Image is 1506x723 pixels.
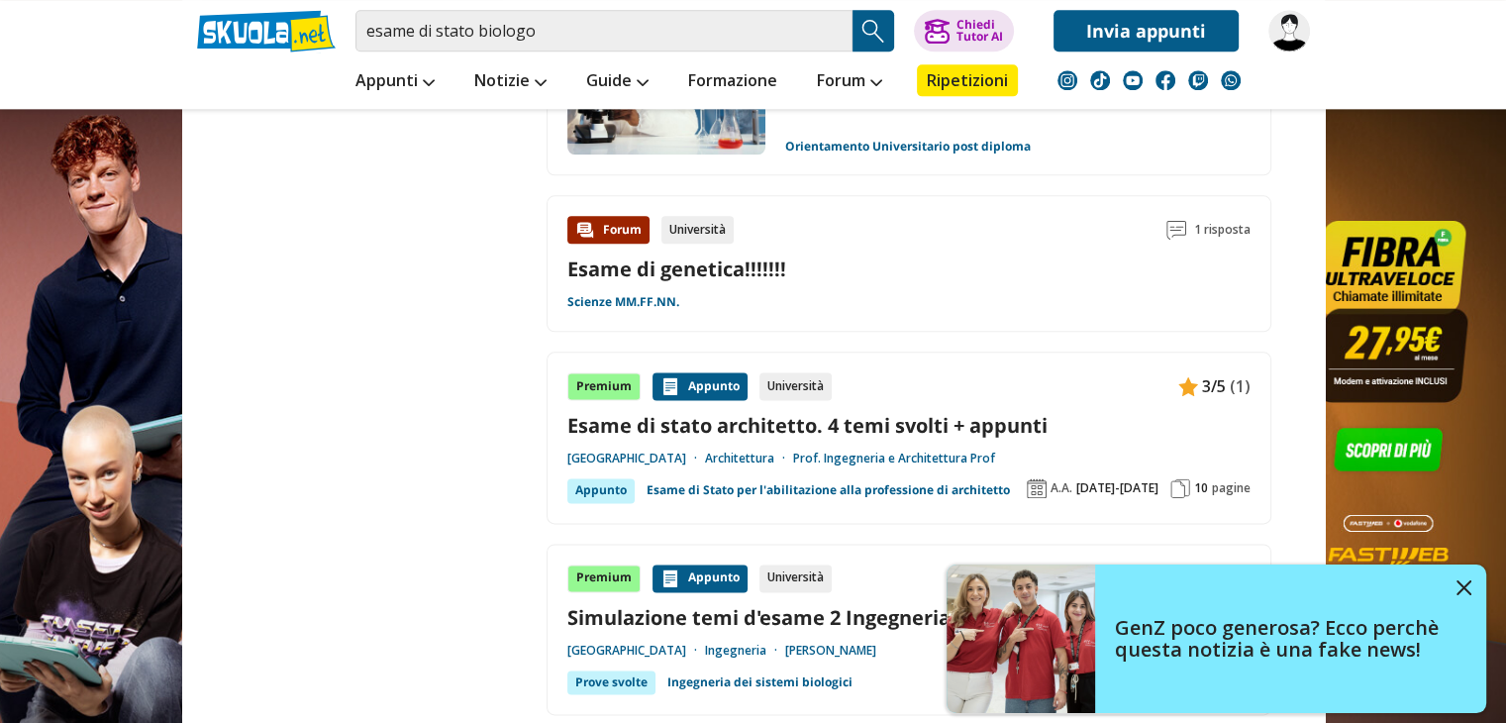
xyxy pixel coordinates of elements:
[355,10,853,52] input: Cerca appunti, riassunti o versioni
[1212,480,1251,496] span: pagine
[581,64,653,100] a: Guide
[1155,70,1175,90] img: facebook
[1221,70,1241,90] img: WhatsApp
[567,372,641,400] div: Premium
[759,372,832,400] div: Università
[351,64,440,100] a: Appunti
[1202,373,1226,399] span: 3/5
[567,565,641,592] div: Premium
[785,643,876,659] a: [PERSON_NAME]
[1054,10,1239,52] a: Invia appunti
[947,565,1486,713] a: GenZ poco generosa? Ecco perchè questa notizia è una fake news!
[567,294,679,310] a: Scienze MM.FF.NN.
[812,64,887,100] a: Forum
[567,451,705,466] a: [GEOGRAPHIC_DATA]
[1051,480,1072,496] span: A.A.
[567,671,655,694] div: Prove svolte
[955,19,1002,43] div: Chiedi Tutor AI
[1230,373,1251,399] span: (1)
[858,16,888,46] img: Cerca appunti, riassunti o versioni
[1268,10,1310,52] img: beatrice.tom00
[1027,478,1047,498] img: Anno accademico
[660,568,680,588] img: Appunti contenuto
[1076,480,1158,496] span: [DATE]-[DATE]
[567,256,786,282] a: Esame di genetica!!!!!!!
[567,478,635,502] div: Appunto
[567,604,1251,631] a: Simulazione temi d'esame 2 Ingegneria dei sistemi biologici
[705,451,793,466] a: Architettura
[1090,70,1110,90] img: tiktok
[1115,617,1442,661] h4: GenZ poco generosa? Ecco perchè questa notizia è una fake news!
[660,376,680,396] img: Appunti contenuto
[785,139,1031,155] a: Orientamento Universitario post diploma
[661,216,734,244] div: Università
[567,216,650,244] div: Forum
[1194,216,1251,244] span: 1 risposta
[759,565,832,592] div: Università
[575,220,595,240] img: Forum contenuto
[1178,376,1198,396] img: Appunti contenuto
[1188,70,1208,90] img: twitch
[917,64,1018,96] a: Ripetizioni
[1456,580,1471,595] img: close
[683,64,782,100] a: Formazione
[653,565,748,592] div: Appunto
[914,10,1014,52] button: ChiediTutor AI
[567,643,705,659] a: [GEOGRAPHIC_DATA]
[1170,478,1190,498] img: Pagine
[567,412,1251,439] a: Esame di stato architetto. 4 temi svolti + appunti
[653,372,748,400] div: Appunto
[469,64,552,100] a: Notizie
[1194,480,1208,496] span: 10
[647,478,1010,502] a: Esame di Stato per l'abilitazione alla professione di architetto
[793,451,995,466] a: Prof. Ingegneria e Architettura Prof
[1166,220,1186,240] img: Commenti lettura
[1057,70,1077,90] img: instagram
[705,643,785,659] a: Ingegneria
[853,10,894,52] button: Search Button
[1123,70,1143,90] img: youtube
[667,671,853,694] a: Ingegneria dei sistemi biologici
